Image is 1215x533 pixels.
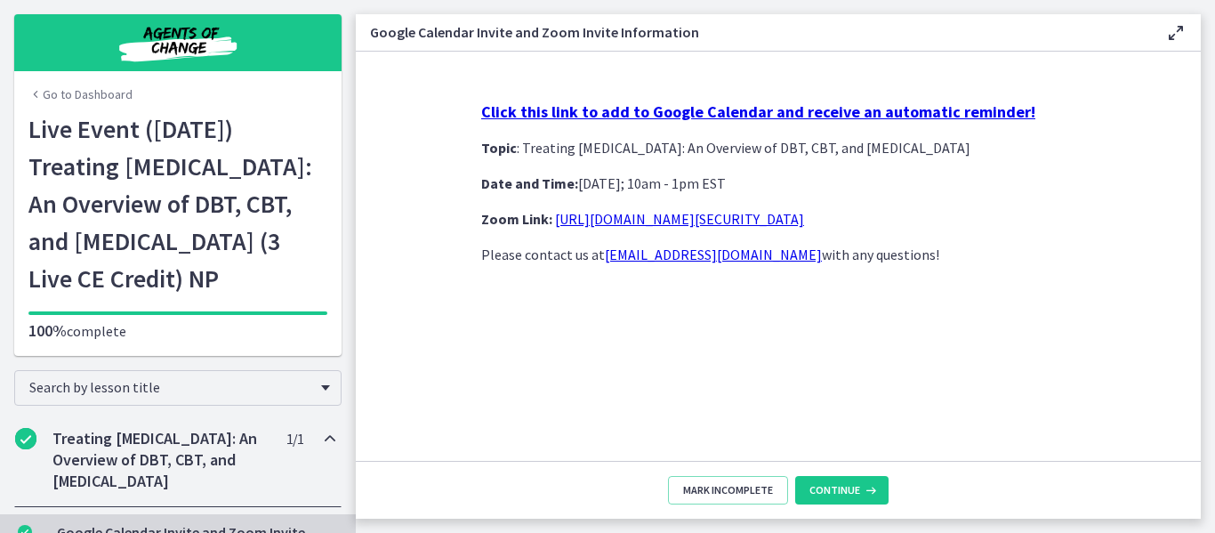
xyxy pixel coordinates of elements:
[28,85,133,103] a: Go to Dashboard
[683,483,773,497] span: Mark Incomplete
[52,428,270,492] h2: Treating [MEDICAL_DATA]: An Overview of DBT, CBT, and [MEDICAL_DATA]
[71,21,285,64] img: Agents of Change Social Work Test Prep
[481,103,1035,121] a: Click this link to add to Google Calendar and receive an automatic reminder!
[481,101,1035,122] strong: Click this link to add to Google Calendar and receive an automatic reminder!
[481,244,1075,265] p: Please contact us at with any questions!
[809,483,860,497] span: Continue
[555,210,804,228] a: [URL][DOMAIN_NAME][SECURITY_DATA]
[370,21,1137,43] h3: Google Calendar Invite and Zoom Invite Information
[481,174,578,192] strong: Date and Time:
[668,476,788,505] button: Mark Incomplete
[481,139,517,157] strong: Topic
[605,246,822,263] a: [EMAIL_ADDRESS][DOMAIN_NAME]
[28,320,67,341] span: 100%
[28,320,327,342] p: complete
[15,428,36,449] i: Completed
[14,370,342,406] div: Search by lesson title
[29,378,312,396] span: Search by lesson title
[286,428,303,449] span: 1 / 1
[28,110,327,297] h1: Live Event ([DATE]) Treating [MEDICAL_DATA]: An Overview of DBT, CBT, and [MEDICAL_DATA] (3 Live ...
[481,173,1075,194] p: [DATE]; 10am - 1pm EST
[795,476,889,505] button: Continue
[481,137,1075,158] p: : Treating [MEDICAL_DATA]: An Overview of DBT, CBT, and [MEDICAL_DATA]
[481,210,552,228] strong: Zoom Link:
